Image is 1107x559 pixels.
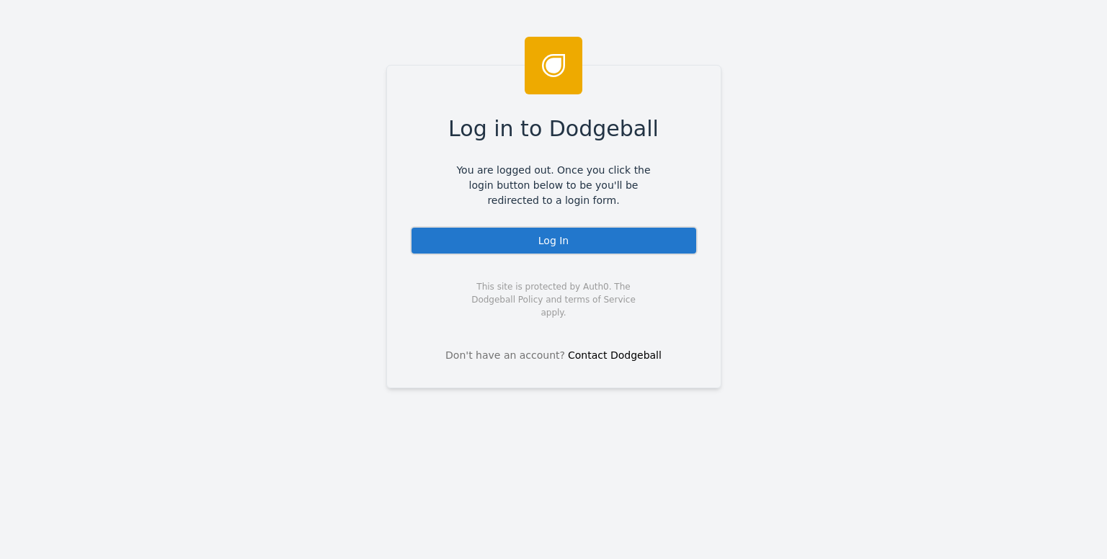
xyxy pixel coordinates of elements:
a: Contact Dodgeball [568,349,662,361]
span: Log in to Dodgeball [448,112,659,145]
div: Log In [410,226,698,255]
span: Don't have an account? [445,348,565,363]
span: You are logged out. Once you click the login button below to be you'll be redirected to a login f... [446,163,662,208]
span: This site is protected by Auth0. The Dodgeball Policy and terms of Service apply. [459,280,649,319]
